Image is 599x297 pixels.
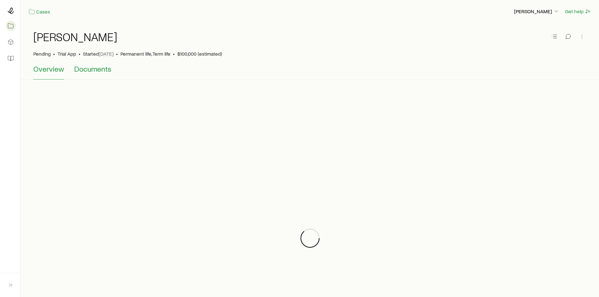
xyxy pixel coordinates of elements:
[33,30,117,43] h1: [PERSON_NAME]
[177,51,222,57] span: $100,000 (estimated)
[33,64,586,80] div: Case details tabs
[99,51,114,57] span: [DATE]
[83,51,114,57] p: Started
[565,8,591,15] button: Get help
[514,8,560,15] button: [PERSON_NAME]
[79,51,80,57] span: •
[514,8,559,14] p: [PERSON_NAME]
[58,51,76,57] span: Trial App
[173,51,175,57] span: •
[33,51,51,57] p: Pending
[74,64,111,73] span: Documents
[53,51,55,57] span: •
[116,51,118,57] span: •
[33,64,64,73] span: Overview
[28,8,50,15] a: Cases
[120,51,170,57] span: Permanent life, Term life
